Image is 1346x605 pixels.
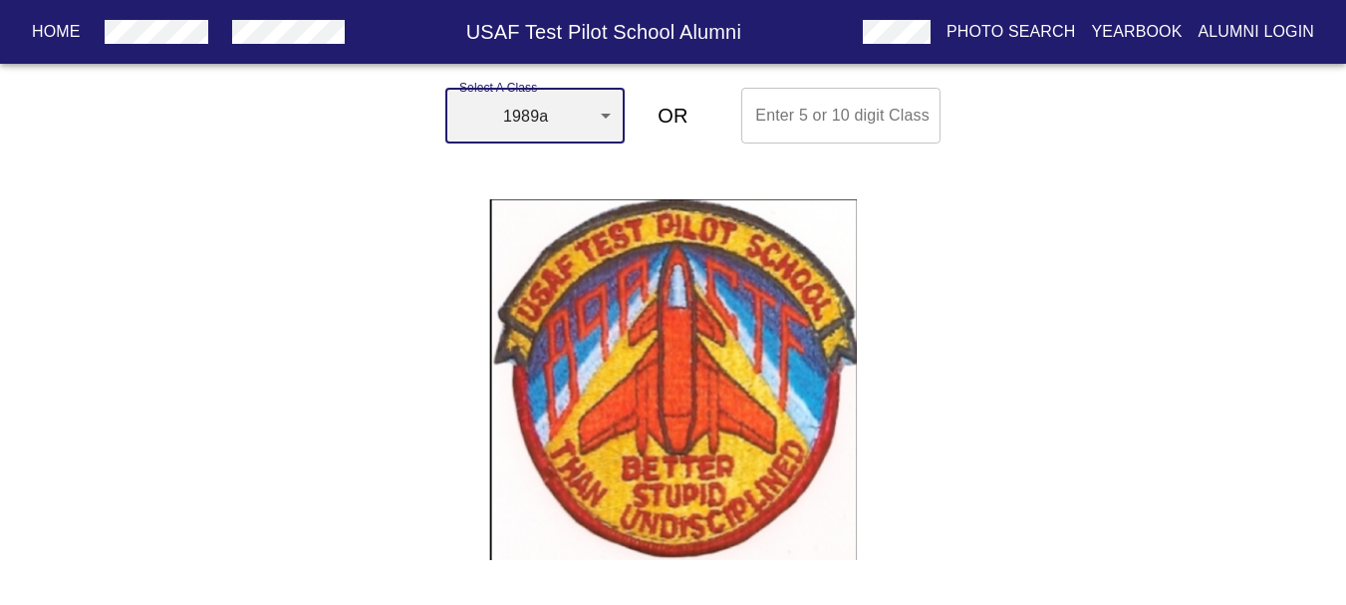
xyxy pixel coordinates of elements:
[658,100,687,132] h6: OR
[24,14,89,50] button: Home
[946,20,1076,44] p: Photo Search
[353,16,855,48] h6: USAF Test Pilot School Alumni
[489,199,858,560] img: 1989a
[32,20,81,44] p: Home
[939,14,1084,50] button: Photo Search
[445,88,625,144] div: 1989a
[1199,20,1315,44] p: Alumni Login
[1083,14,1190,50] button: Yearbook
[1091,20,1182,44] p: Yearbook
[1191,14,1323,50] button: Alumni Login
